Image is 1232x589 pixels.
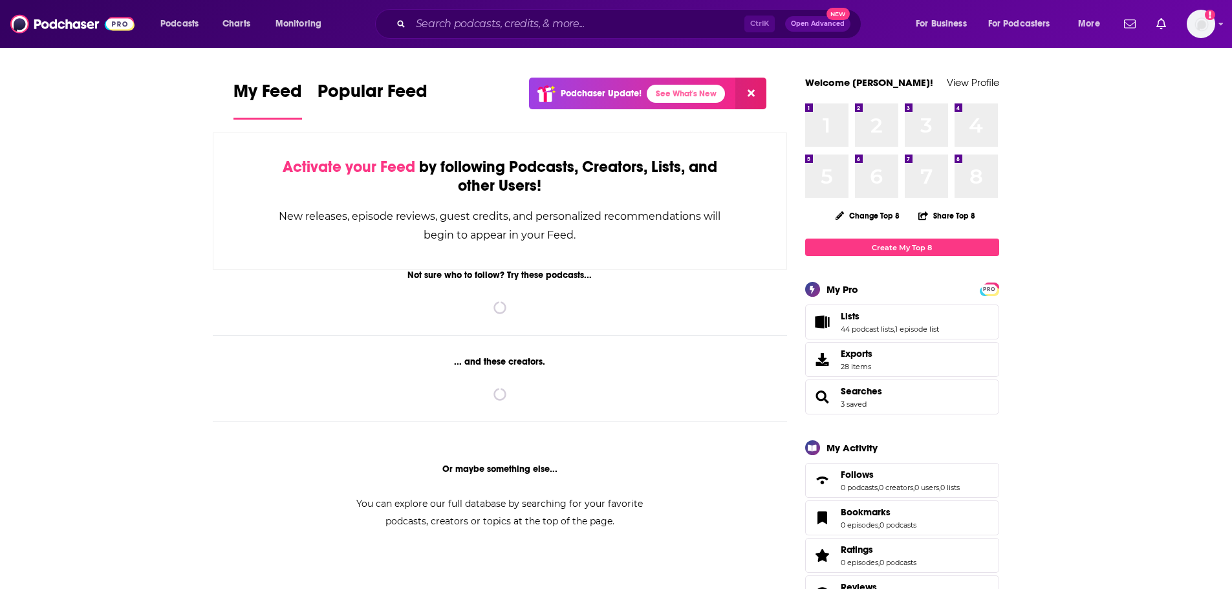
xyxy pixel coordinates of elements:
div: Search podcasts, credits, & more... [387,9,874,39]
a: Create My Top 8 [805,239,999,256]
span: Charts [222,15,250,33]
a: Follows [810,471,836,489]
a: Exports [805,342,999,377]
img: User Profile [1187,10,1215,38]
span: Follows [805,463,999,498]
a: 44 podcast lists [841,325,894,334]
span: New [827,8,850,20]
span: Monitoring [276,15,321,33]
div: You can explore our full database by searching for your favorite podcasts, creators or topics at ... [341,495,659,530]
a: Lists [810,313,836,331]
a: View Profile [947,76,999,89]
a: Follows [841,469,960,480]
span: Ctrl K [744,16,775,32]
a: PRO [982,284,997,294]
button: open menu [1069,14,1116,34]
span: Activate your Feed [283,157,415,177]
a: Bookmarks [841,506,916,518]
span: Exports [841,348,872,359]
span: Lists [805,305,999,339]
span: More [1078,15,1100,33]
span: , [894,325,895,334]
div: Not sure who to follow? Try these podcasts... [213,270,788,281]
span: , [913,483,914,492]
a: Lists [841,310,939,322]
a: Show notifications dropdown [1119,13,1141,35]
a: 0 creators [879,483,913,492]
a: 0 lists [940,483,960,492]
a: 0 podcasts [841,483,878,492]
span: Open Advanced [791,21,845,27]
a: My Feed [233,80,302,120]
button: open menu [266,14,338,34]
button: Open AdvancedNew [785,16,850,32]
span: Bookmarks [841,506,891,518]
span: Bookmarks [805,500,999,535]
span: Searches [805,380,999,414]
div: ... and these creators. [213,356,788,367]
a: See What's New [647,85,725,103]
a: 0 episodes [841,558,878,567]
input: Search podcasts, credits, & more... [411,14,744,34]
a: Charts [214,14,258,34]
button: open menu [907,14,983,34]
p: Podchaser Update! [561,88,642,99]
a: 0 episodes [841,520,878,530]
span: For Business [916,15,967,33]
div: My Activity [827,442,878,454]
button: Show profile menu [1187,10,1215,38]
a: 3 saved [841,400,867,409]
span: My Feed [233,80,302,110]
a: 1 episode list [895,325,939,334]
a: Searches [841,385,882,397]
span: , [939,483,940,492]
span: 28 items [841,362,872,371]
span: Exports [810,350,836,369]
a: Ratings [810,546,836,564]
svg: Add a profile image [1205,10,1215,20]
span: Ratings [841,544,873,555]
span: For Podcasters [988,15,1050,33]
a: Welcome [PERSON_NAME]! [805,76,933,89]
span: Ratings [805,538,999,573]
a: 0 users [914,483,939,492]
span: PRO [982,284,997,294]
span: Lists [841,310,859,322]
span: Logged in as ereardon [1187,10,1215,38]
div: by following Podcasts, Creators, Lists, and other Users! [278,158,722,195]
span: , [878,520,880,530]
button: open menu [980,14,1069,34]
div: My Pro [827,283,858,295]
div: New releases, episode reviews, guest credits, and personalized recommendations will begin to appe... [278,207,722,244]
button: Share Top 8 [918,203,976,228]
span: , [878,483,879,492]
button: Change Top 8 [828,208,908,224]
div: Or maybe something else... [213,464,788,475]
button: open menu [151,14,215,34]
a: Popular Feed [318,80,427,120]
a: 0 podcasts [880,520,916,530]
a: Searches [810,388,836,406]
a: Ratings [841,544,916,555]
a: 0 podcasts [880,558,916,567]
span: Follows [841,469,874,480]
a: Show notifications dropdown [1151,13,1171,35]
span: Popular Feed [318,80,427,110]
a: Bookmarks [810,509,836,527]
img: Podchaser - Follow, Share and Rate Podcasts [10,12,135,36]
span: Podcasts [160,15,199,33]
span: , [878,558,880,567]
